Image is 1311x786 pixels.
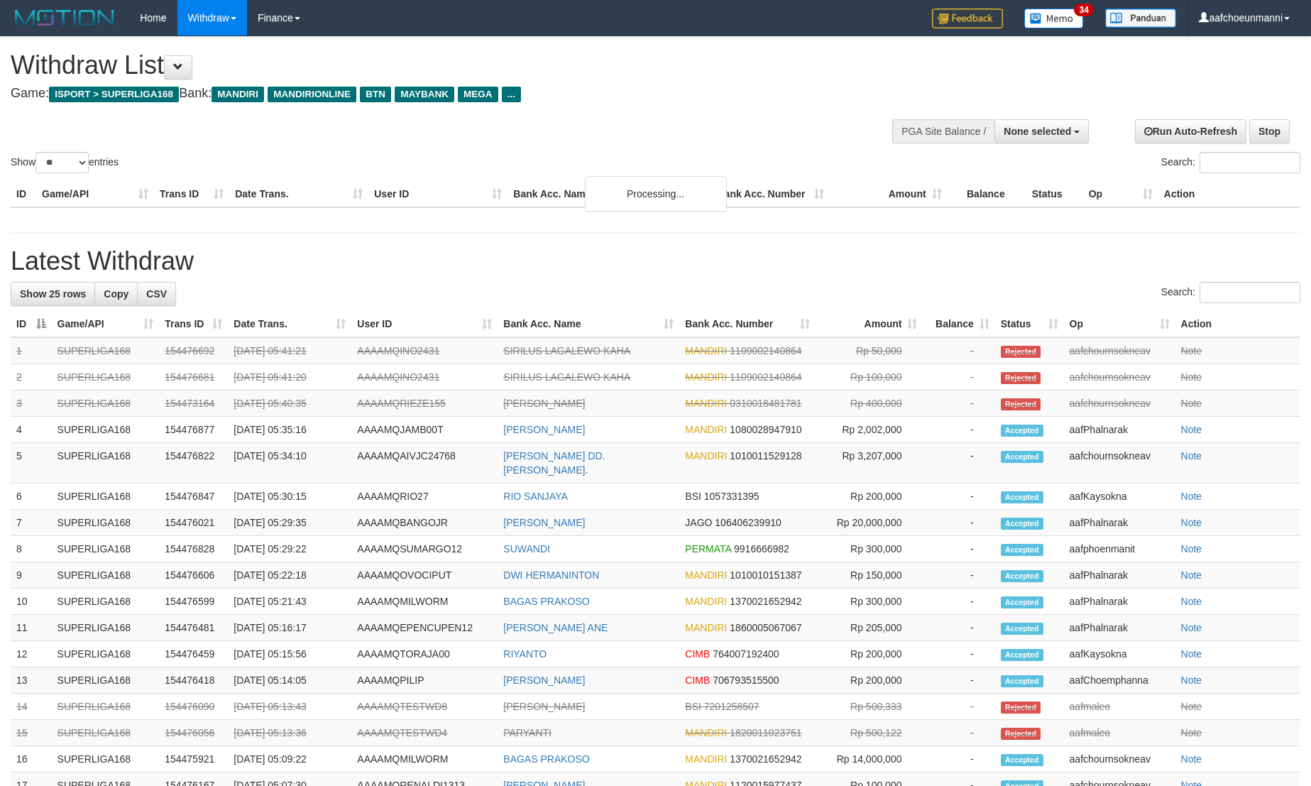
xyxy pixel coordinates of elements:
a: [PERSON_NAME] [503,517,585,528]
th: Op [1083,181,1158,207]
th: Action [1175,311,1300,337]
td: SUPERLIGA168 [52,510,160,536]
td: Rp 205,000 [816,615,923,641]
td: 7 [11,510,52,536]
span: Copy 1109002140864 to clipboard [730,345,801,356]
td: 154476847 [159,484,228,510]
th: Balance [948,181,1026,207]
td: 154476606 [159,562,228,589]
td: 154476481 [159,615,228,641]
div: PGA Site Balance / [892,119,994,143]
span: Copy 1010011529128 to clipboard [730,450,801,462]
td: 154476021 [159,510,228,536]
input: Search: [1200,152,1300,173]
span: MANDIRI [212,87,264,102]
td: [DATE] 05:41:20 [228,364,351,391]
td: - [923,720,994,746]
a: PARYANTI [503,727,552,738]
a: Run Auto-Refresh [1135,119,1246,143]
th: ID: activate to sort column descending [11,311,52,337]
td: Rp 14,000,000 [816,746,923,773]
a: CSV [137,282,176,306]
td: [DATE] 05:34:10 [228,443,351,484]
td: AAAAMQRIEZE155 [351,391,498,417]
td: [DATE] 05:29:35 [228,510,351,536]
span: MANDIRI [685,398,727,409]
td: - [923,364,994,391]
a: [PERSON_NAME] [503,675,585,686]
td: SUPERLIGA168 [52,667,160,694]
td: - [923,615,994,641]
td: SUPERLIGA168 [52,562,160,589]
span: None selected [1004,126,1071,137]
span: Rejected [1001,398,1041,410]
input: Search: [1200,282,1300,303]
th: Date Trans.: activate to sort column ascending [228,311,351,337]
td: aafchournsokneav [1064,391,1175,417]
td: 1 [11,337,52,364]
img: panduan.png [1105,9,1176,28]
span: Copy 1109002140864 to clipboard [730,371,801,383]
td: 154476418 [159,667,228,694]
td: aafPhalnarak [1064,615,1175,641]
td: Rp 150,000 [816,562,923,589]
span: MAYBANK [395,87,454,102]
td: - [923,562,994,589]
a: DWI HERMANINTON [503,569,599,581]
td: [DATE] 05:35:16 [228,417,351,443]
td: 154476599 [159,589,228,615]
td: SUPERLIGA168 [52,589,160,615]
a: RIYANTO [503,648,547,660]
a: BAGAS PRAKOSO [503,596,589,607]
td: aafchournsokneav [1064,746,1175,773]
td: SUPERLIGA168 [52,484,160,510]
td: aafchournsokneav [1064,443,1175,484]
span: Copy 0310018481781 to clipboard [730,398,801,409]
span: JAGO [685,517,712,528]
span: Copy 764007192400 to clipboard [713,648,779,660]
span: Copy 7201258507 to clipboard [704,701,759,712]
td: 14 [11,694,52,720]
th: Op: activate to sort column ascending [1064,311,1175,337]
a: [PERSON_NAME] [503,424,585,435]
a: Note [1181,543,1202,555]
td: Rp 3,207,000 [816,443,923,484]
td: 12 [11,641,52,667]
td: AAAAMQOVOCIPUT [351,562,498,589]
td: 15 [11,720,52,746]
th: Bank Acc. Number [711,181,829,207]
td: SUPERLIGA168 [52,720,160,746]
img: Button%20Memo.svg [1024,9,1084,28]
td: AAAAMQTESTWD4 [351,720,498,746]
span: MANDIRI [685,371,727,383]
td: Rp 500,333 [816,694,923,720]
span: MANDIRI [685,424,727,435]
td: Rp 500,122 [816,720,923,746]
a: Note [1181,517,1202,528]
td: - [923,667,994,694]
span: Rejected [1001,728,1041,740]
th: Status [1026,181,1083,207]
th: Game/API [36,181,154,207]
td: [DATE] 05:13:43 [228,694,351,720]
td: SUPERLIGA168 [52,417,160,443]
td: Rp 200,000 [816,641,923,667]
td: [DATE] 05:15:56 [228,641,351,667]
td: AAAAMQPILIP [351,667,498,694]
a: Note [1181,727,1202,738]
td: AAAAMQTORAJA00 [351,641,498,667]
button: None selected [994,119,1089,143]
td: 154473164 [159,391,228,417]
td: aafchournsokneav [1064,364,1175,391]
th: Status: activate to sort column ascending [995,311,1064,337]
select: Showentries [35,152,89,173]
span: Copy 106406239910 to clipboard [715,517,781,528]
td: 16 [11,746,52,773]
td: 154476056 [159,720,228,746]
td: 154476828 [159,536,228,562]
td: 154476681 [159,364,228,391]
td: 4 [11,417,52,443]
span: Accepted [1001,451,1043,463]
th: Bank Acc. Name [508,181,711,207]
span: PERMATA [685,543,731,555]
